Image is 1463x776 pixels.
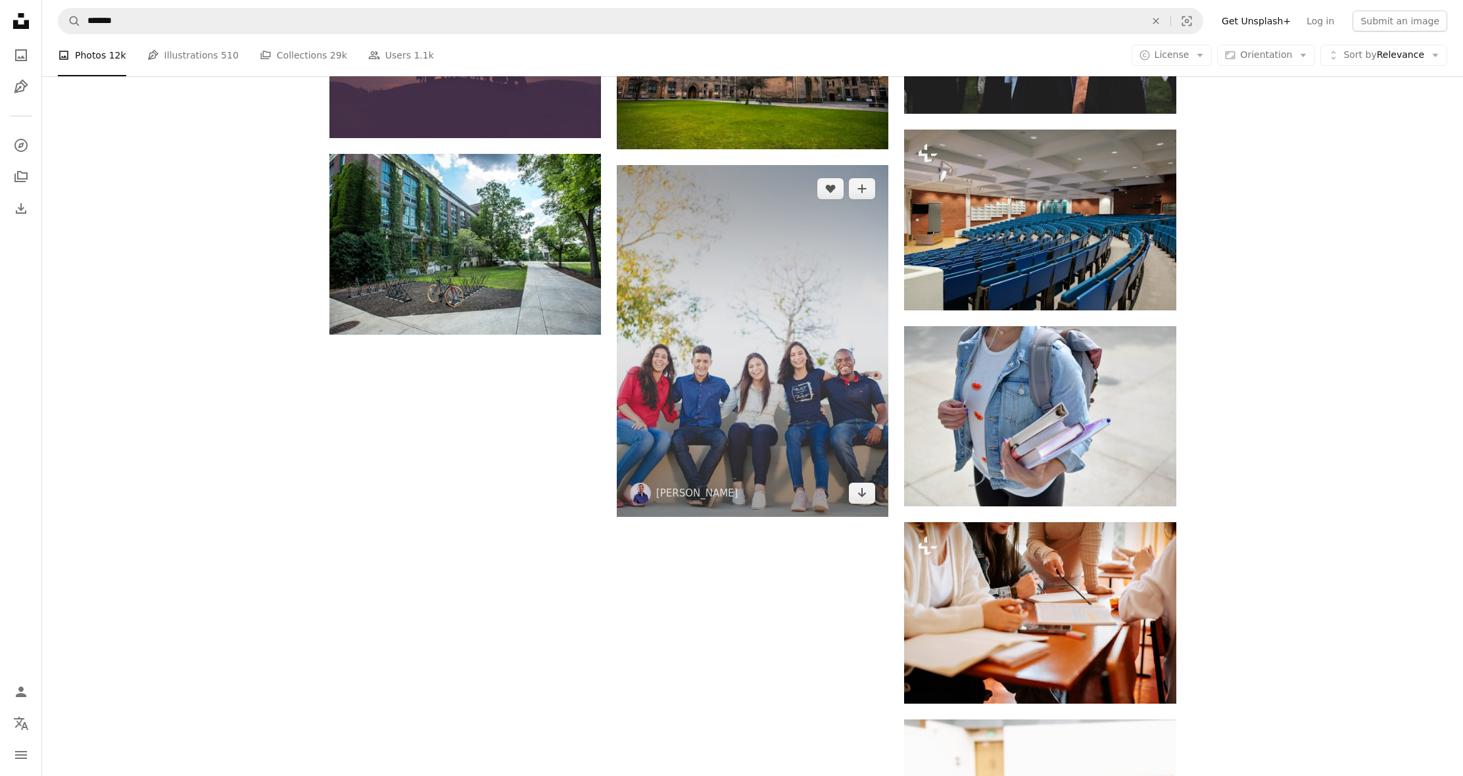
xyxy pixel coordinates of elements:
[1155,49,1189,60] span: License
[58,8,1203,34] form: Find visuals sitewide
[1171,9,1203,34] button: Visual search
[8,742,34,768] button: Menu
[817,178,844,199] button: Like
[1214,11,1299,32] a: Get Unsplash+
[1343,49,1424,62] span: Relevance
[904,410,1176,422] a: woman wearing blue denim jacket holding book
[849,178,875,199] button: Add to Collection
[260,34,347,76] a: Collections 29k
[8,195,34,222] a: Download History
[8,74,34,100] a: Illustrations
[1240,49,1292,60] span: Orientation
[1299,11,1342,32] a: Log in
[147,34,239,76] a: Illustrations 510
[59,9,81,34] button: Search Unsplash
[221,48,239,62] span: 510
[1353,11,1447,32] button: Submit an image
[904,326,1176,506] img: woman wearing blue denim jacket holding book
[8,132,34,158] a: Explore
[1343,49,1376,60] span: Sort by
[414,48,433,62] span: 1.1k
[630,483,651,504] img: Go to Naassom Azevedo's profile
[904,130,1176,310] img: a large auditorium with rows of blue chairs
[617,335,888,347] a: group of people sitting on bench near trees duting daytime
[8,679,34,705] a: Log in / Sign up
[1217,45,1315,66] button: Orientation
[849,483,875,504] a: Download
[904,606,1176,618] a: a group of people sitting around a wooden table
[330,48,347,62] span: 29k
[904,522,1176,704] img: a group of people sitting around a wooden table
[329,154,601,335] img: black bicycle parked in front of building
[1141,9,1170,34] button: Clear
[368,34,434,76] a: Users 1.1k
[329,238,601,250] a: black bicycle parked in front of building
[8,164,34,190] a: Collections
[8,8,34,37] a: Home — Unsplash
[904,214,1176,226] a: a large auditorium with rows of blue chairs
[8,42,34,68] a: Photos
[1132,45,1212,66] button: License
[656,487,738,500] a: [PERSON_NAME]
[1320,45,1447,66] button: Sort byRelevance
[8,710,34,737] button: Language
[617,165,888,517] img: group of people sitting on bench near trees duting daytime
